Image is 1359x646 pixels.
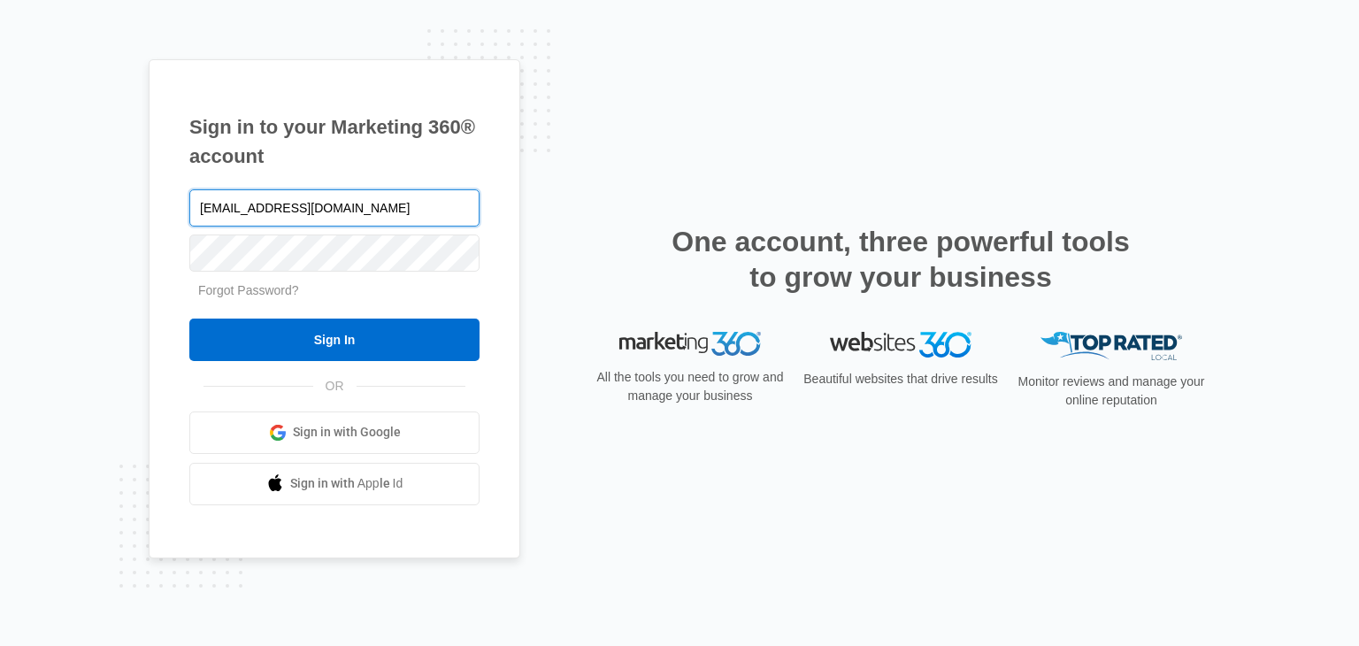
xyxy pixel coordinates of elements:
[313,377,357,396] span: OR
[830,332,971,358] img: Websites 360
[189,463,480,505] a: Sign in with Apple Id
[619,332,761,357] img: Marketing 360
[290,474,403,493] span: Sign in with Apple Id
[189,189,480,227] input: Email
[666,224,1135,295] h2: One account, three powerful tools to grow your business
[802,370,1000,388] p: Beautiful websites that drive results
[198,283,299,297] a: Forgot Password?
[189,319,480,361] input: Sign In
[1012,373,1210,410] p: Monitor reviews and manage your online reputation
[1040,332,1182,361] img: Top Rated Local
[591,368,789,405] p: All the tools you need to grow and manage your business
[189,411,480,454] a: Sign in with Google
[293,423,401,442] span: Sign in with Google
[189,112,480,171] h1: Sign in to your Marketing 360® account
